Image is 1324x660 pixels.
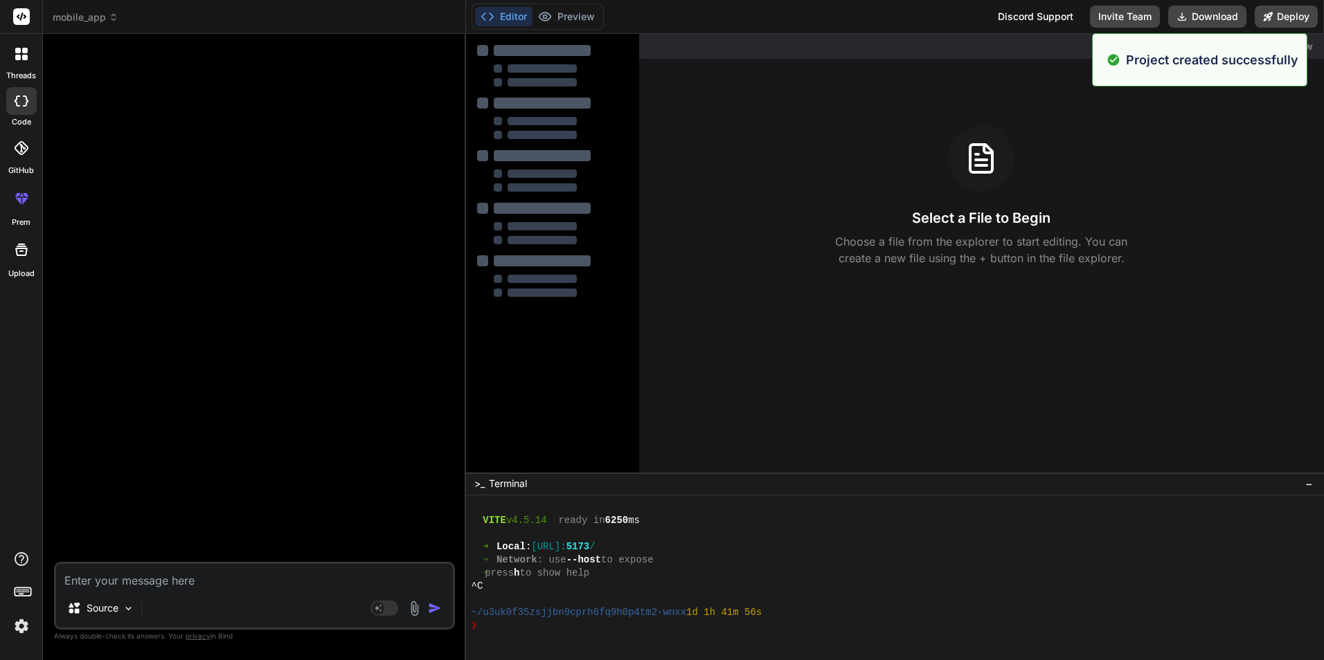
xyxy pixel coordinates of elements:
[558,514,605,527] span: ready in
[526,540,531,553] span: :
[1303,473,1316,495] button: −
[472,580,483,593] span: ^C
[537,553,566,567] span: : use
[514,567,519,580] span: h
[8,268,35,279] label: Upload
[1168,6,1246,28] button: Download
[12,217,30,228] label: prem
[483,540,485,553] span: ➜
[8,165,34,176] label: GitHub
[12,116,31,128] label: code
[1255,6,1318,28] button: Deploy
[533,7,600,26] button: Preview
[1126,51,1298,69] p: Project created successfully
[123,603,134,614] img: Pick Models
[990,6,1082,28] div: Discord Support
[589,540,595,553] span: /
[496,553,537,567] span: Network
[1107,51,1120,69] img: alert
[601,553,654,567] span: to expose
[6,70,36,82] label: threads
[531,540,566,553] span: [URL]:
[186,632,211,640] span: privacy
[686,606,762,619] span: 1d 1h 41m 56s
[628,514,640,527] span: ms
[506,514,547,527] span: v4.5.14
[406,601,422,616] img: attachment
[475,7,533,26] button: Editor
[472,619,478,632] span: ❯
[483,553,485,567] span: ➜
[87,601,118,615] p: Source
[483,514,506,527] span: VITE
[53,10,118,24] span: mobile_app
[520,567,590,580] span: to show help
[1090,6,1160,28] button: Invite Team
[483,567,485,580] span: ➜
[428,601,442,615] img: icon
[54,630,455,643] p: Always double-check its answers. Your in Bind
[566,540,590,553] span: 5173
[496,540,526,553] span: Local
[472,606,687,619] span: ~/u3uk0f35zsjjbn9cprh6fq9h0p4tm2-wnxx
[912,208,1050,228] h3: Select a File to Begin
[605,514,629,527] span: 6250
[489,477,527,491] span: Terminal
[1305,477,1313,491] span: −
[566,553,601,567] span: --host
[474,477,485,491] span: >_
[10,614,33,638] img: settings
[826,233,1136,266] p: Choose a file from the explorer to start editing. You can create a new file using the + button in...
[485,567,514,580] span: press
